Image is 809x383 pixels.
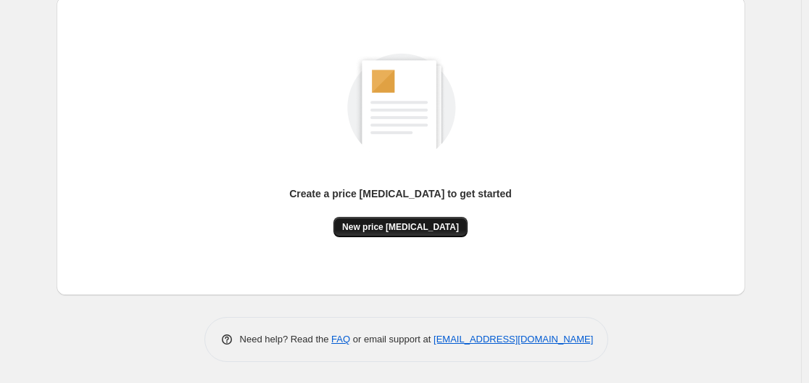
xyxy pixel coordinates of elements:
[433,334,593,345] a: [EMAIL_ADDRESS][DOMAIN_NAME]
[331,334,350,345] a: FAQ
[342,221,459,233] span: New price [MEDICAL_DATA]
[240,334,332,345] span: Need help? Read the
[333,217,468,237] button: New price [MEDICAL_DATA]
[289,186,512,201] p: Create a price [MEDICAL_DATA] to get started
[350,334,433,345] span: or email support at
